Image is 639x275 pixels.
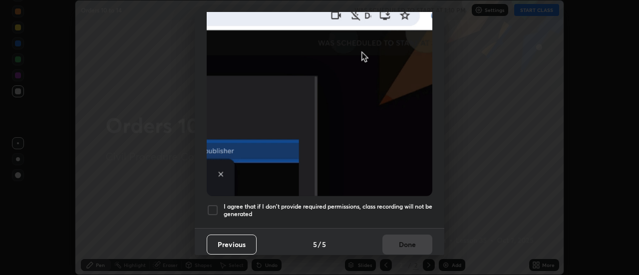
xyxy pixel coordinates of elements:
[313,239,317,250] h4: 5
[224,203,432,218] h5: I agree that if I don't provide required permissions, class recording will not be generated
[207,235,257,255] button: Previous
[318,239,321,250] h4: /
[322,239,326,250] h4: 5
